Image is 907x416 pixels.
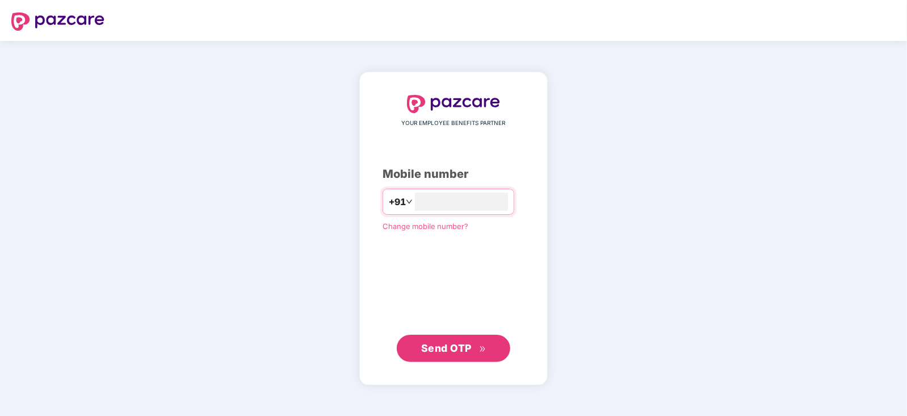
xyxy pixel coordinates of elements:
[389,195,406,209] span: +91
[406,198,413,205] span: down
[479,346,486,353] span: double-right
[383,165,524,183] div: Mobile number
[383,222,468,231] a: Change mobile number?
[402,119,506,128] span: YOUR EMPLOYEE BENEFITS PARTNER
[11,13,104,31] img: logo
[407,95,500,113] img: logo
[397,335,510,362] button: Send OTPdouble-right
[421,342,472,354] span: Send OTP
